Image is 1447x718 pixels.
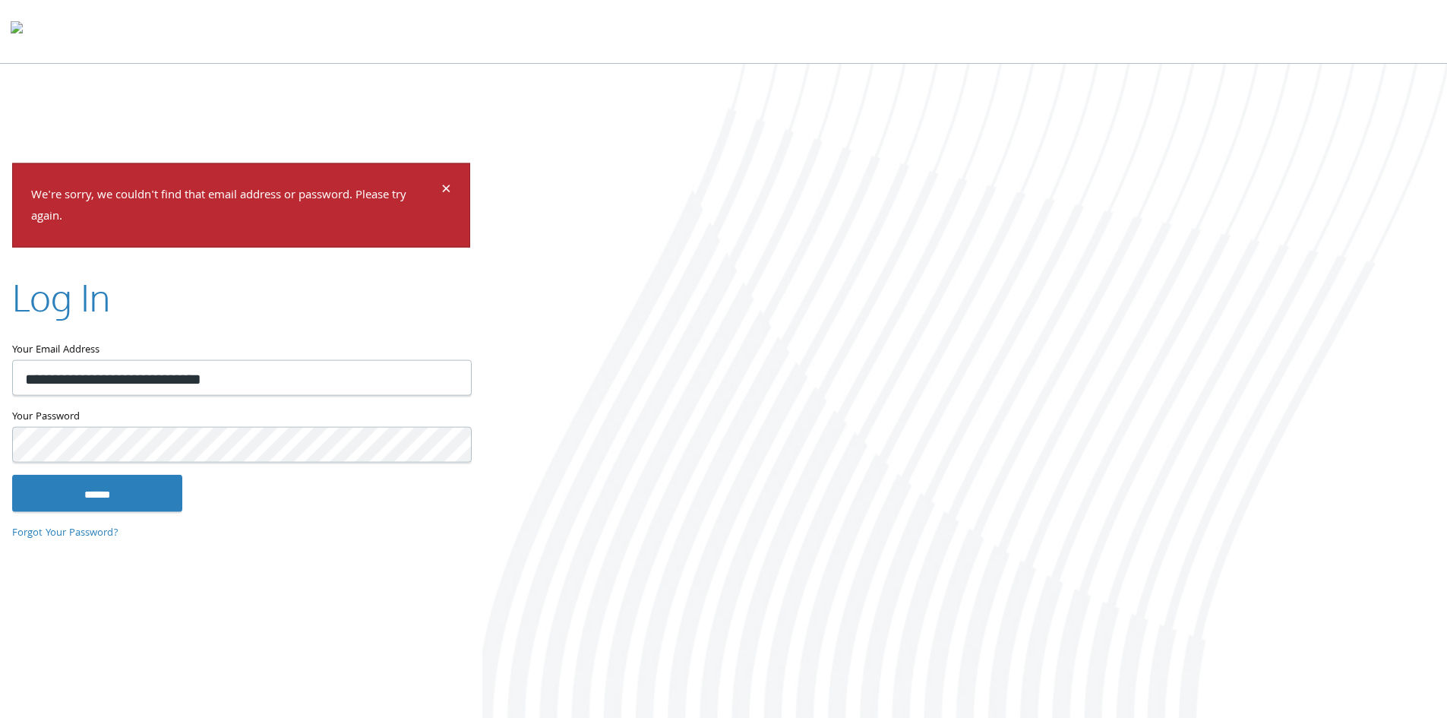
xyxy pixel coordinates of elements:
label: Your Password [12,408,470,427]
img: todyl-logo-dark.svg [11,16,23,46]
p: We're sorry, we couldn't find that email address or password. Please try again. [31,185,439,229]
a: Forgot Your Password? [12,524,118,541]
button: Dismiss alert [441,182,451,200]
h2: Log In [12,272,110,323]
span: × [441,176,451,205]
